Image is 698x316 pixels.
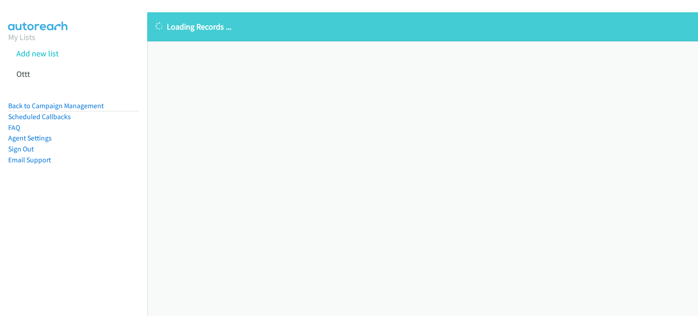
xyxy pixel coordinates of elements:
[8,155,51,164] a: Email Support
[8,32,35,42] a: My Lists
[8,145,34,153] a: Sign Out
[8,112,71,121] a: Scheduled Callbacks
[16,48,59,59] a: Add new list
[8,101,104,110] a: Back to Campaign Management
[8,123,20,132] a: FAQ
[155,20,690,33] p: Loading Records ...
[8,134,52,142] a: Agent Settings
[16,69,30,79] a: Ottt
